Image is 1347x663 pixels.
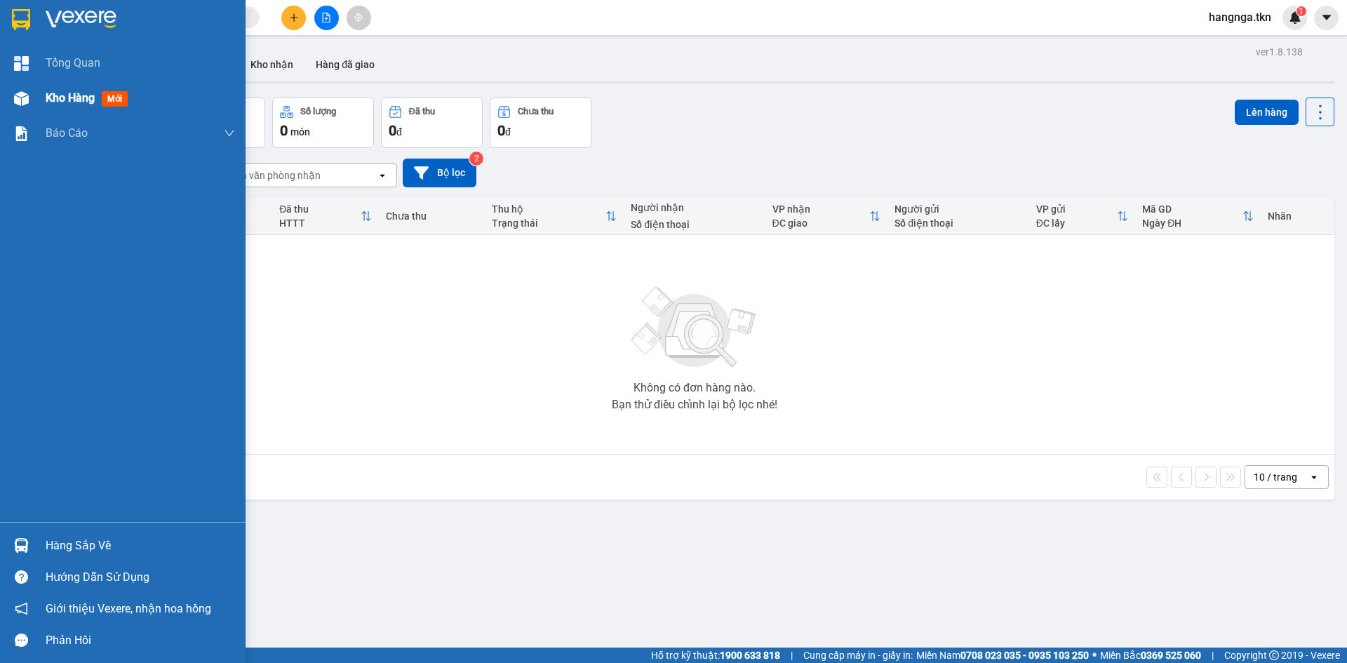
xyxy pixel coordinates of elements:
span: aim [354,13,363,22]
span: Giới thiệu Vexere, nhận hoa hồng [46,600,211,617]
div: Ngày ĐH [1142,217,1242,229]
span: notification [15,602,28,615]
span: question-circle [15,570,28,584]
div: Nhãn [1268,210,1327,222]
span: món [290,126,310,138]
span: hangnga.tkn [1198,8,1282,26]
th: Toggle SortBy [485,198,624,235]
img: dashboard-icon [14,56,29,71]
div: 10 / trang [1254,470,1297,484]
th: Toggle SortBy [765,198,888,235]
div: Chưa thu [518,107,554,116]
span: ⚪️ [1092,652,1097,658]
th: Toggle SortBy [272,198,379,235]
img: icon-new-feature [1289,11,1301,24]
div: Hướng dẫn sử dụng [46,567,235,588]
div: Người nhận [631,202,758,213]
div: Đã thu [409,107,435,116]
div: Số điện thoại [631,219,758,230]
button: Số lượng0món [272,98,374,148]
div: Người gửi [894,203,1021,215]
button: Kho nhận [239,48,304,81]
span: Miền Bắc [1100,648,1201,663]
button: Lên hàng [1235,100,1299,125]
div: VP gửi [1036,203,1117,215]
span: | [1212,648,1214,663]
div: Chọn văn phòng nhận [224,168,321,182]
span: 1 [1299,6,1304,16]
span: file-add [321,13,331,22]
img: svg+xml;base64,PHN2ZyBjbGFzcz0ibGlzdC1wbHVnX19zdmciIHhtbG5zPSJodHRwOi8vd3d3LnczLm9yZy8yMDAwL3N2Zy... [624,279,765,377]
div: Không có đơn hàng nào. [634,382,756,394]
th: Toggle SortBy [1135,198,1261,235]
button: Đã thu0đ [381,98,483,148]
span: 0 [280,122,288,139]
div: Số điện thoại [894,217,1021,229]
th: Toggle SortBy [1029,198,1135,235]
button: file-add [314,6,339,30]
div: ĐC lấy [1036,217,1117,229]
div: Phản hồi [46,630,235,651]
span: plus [289,13,299,22]
div: ver 1.8.138 [1256,44,1303,60]
div: Đã thu [279,203,361,215]
div: Số lượng [300,107,336,116]
div: Mã GD [1142,203,1242,215]
sup: 2 [469,152,483,166]
img: warehouse-icon [14,538,29,553]
img: solution-icon [14,126,29,141]
div: Hàng sắp về [46,535,235,556]
span: Kho hàng [46,91,95,105]
button: caret-down [1314,6,1339,30]
img: warehouse-icon [14,91,29,106]
span: Hỗ trợ kỹ thuật: [651,648,780,663]
button: Chưa thu0đ [490,98,591,148]
span: | [791,648,793,663]
span: message [15,634,28,647]
span: đ [396,126,402,138]
span: copyright [1269,650,1279,660]
svg: open [377,170,388,181]
div: HTTT [279,217,361,229]
span: đ [505,126,511,138]
button: Bộ lọc [403,159,476,187]
div: Thu hộ [492,203,605,215]
img: logo-vxr [12,9,30,30]
svg: open [1308,471,1320,483]
span: Tổng Quan [46,54,100,72]
span: caret-down [1320,11,1333,24]
strong: 1900 633 818 [720,650,780,661]
div: Chưa thu [386,210,478,222]
strong: 0369 525 060 [1141,650,1201,661]
div: Trạng thái [492,217,605,229]
span: Cung cấp máy in - giấy in: [803,648,913,663]
span: 0 [389,122,396,139]
span: down [224,128,235,139]
span: Báo cáo [46,124,88,142]
div: ĐC giao [772,217,870,229]
span: Miền Nam [916,648,1089,663]
span: mới [102,91,128,107]
div: VP nhận [772,203,870,215]
span: 0 [497,122,505,139]
strong: 0708 023 035 - 0935 103 250 [960,650,1089,661]
button: aim [347,6,371,30]
button: plus [281,6,306,30]
sup: 1 [1296,6,1306,16]
button: Hàng đã giao [304,48,386,81]
div: Bạn thử điều chỉnh lại bộ lọc nhé! [612,399,777,410]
